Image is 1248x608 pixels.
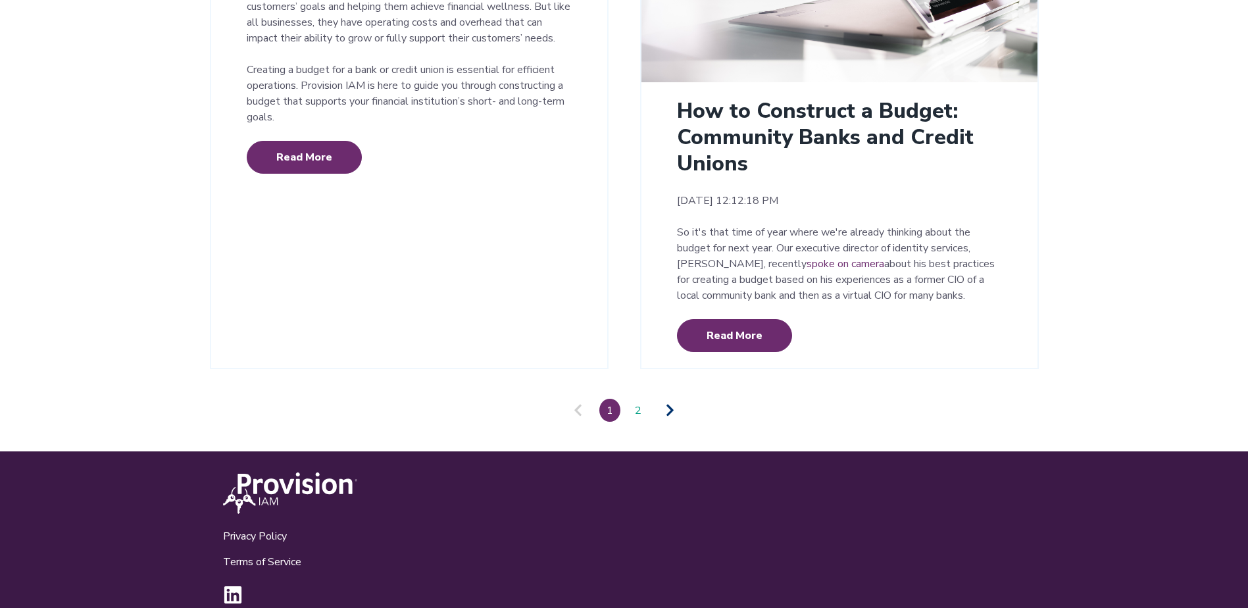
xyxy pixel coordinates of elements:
img: ProvisionIAM-Logo-White@3x [223,472,357,514]
a: Read More [677,319,792,352]
a: Go to page 2 [628,399,649,422]
a: Terms of Service [223,555,301,569]
a: Read More [247,141,362,174]
a: spoke on camera [807,257,884,271]
p: Creating a budget for a bank or credit union is essential for efficient operations. Provision IAM... [247,62,572,125]
a: Privacy Policy [223,529,287,544]
a: Go to page 1 [599,399,620,422]
time: [DATE] 12:12:18 PM [677,193,1002,209]
nav: Pagination [210,399,1039,422]
p: So it's that time of year where we're already thinking about the budget for next year. Our execut... [677,224,1002,303]
a: How to Construct a Budget: Community Banks and Credit Unions [677,97,974,178]
div: Navigation Menu [223,519,601,585]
